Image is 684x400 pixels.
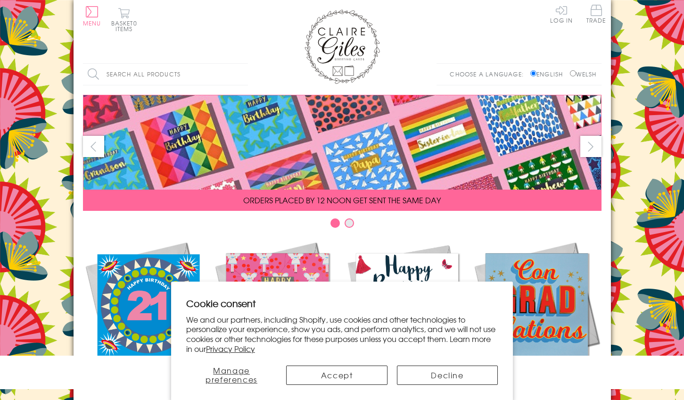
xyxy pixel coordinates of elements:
a: Trade [586,5,606,25]
input: Search all products [83,64,248,85]
button: Basket0 items [111,8,137,32]
input: Search [239,64,248,85]
span: ORDERS PLACED BY 12 NOON GET SENT THE SAME DAY [243,194,441,206]
span: 0 items [115,19,137,33]
img: Claire Giles Greetings Cards [305,9,380,84]
a: Christmas [213,240,342,388]
input: English [530,70,536,76]
a: New Releases [83,240,213,388]
p: We and our partners, including Shopify, use cookies and other technologies to personalize your ex... [186,315,498,354]
button: next [580,136,602,157]
div: Carousel Pagination [83,218,602,233]
button: Menu [83,6,101,26]
label: Welsh [570,70,597,78]
span: Manage preferences [206,365,257,385]
h2: Cookie consent [186,297,498,310]
span: Menu [83,19,101,27]
button: Accept [286,366,387,385]
input: Welsh [570,70,576,76]
a: Academic [472,240,602,388]
button: Decline [397,366,498,385]
p: Choose a language: [450,70,528,78]
button: Carousel Page 2 [345,218,354,228]
a: Log In [550,5,573,23]
button: Carousel Page 1 (Current Slide) [330,218,340,228]
button: prev [83,136,104,157]
a: Birthdays [342,240,472,388]
a: Privacy Policy [206,343,255,354]
span: Trade [586,5,606,23]
button: Manage preferences [186,366,277,385]
label: English [530,70,568,78]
